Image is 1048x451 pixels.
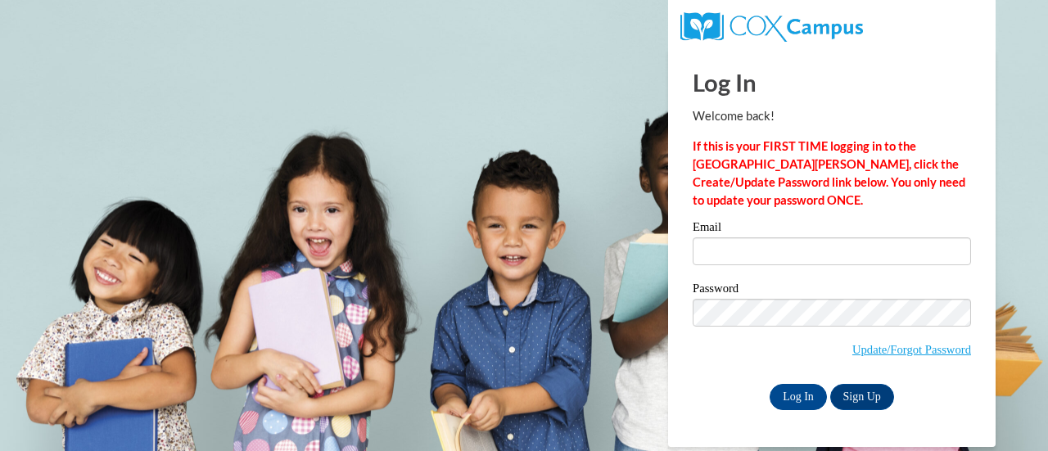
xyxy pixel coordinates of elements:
a: Update/Forgot Password [852,343,971,356]
h1: Log In [693,65,971,99]
strong: If this is your FIRST TIME logging in to the [GEOGRAPHIC_DATA][PERSON_NAME], click the Create/Upd... [693,139,965,207]
label: Password [693,282,971,299]
p: Welcome back! [693,107,971,125]
input: Log In [770,384,827,410]
a: COX Campus [680,19,863,33]
label: Email [693,221,971,237]
img: COX Campus [680,12,863,42]
a: Sign Up [830,384,894,410]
